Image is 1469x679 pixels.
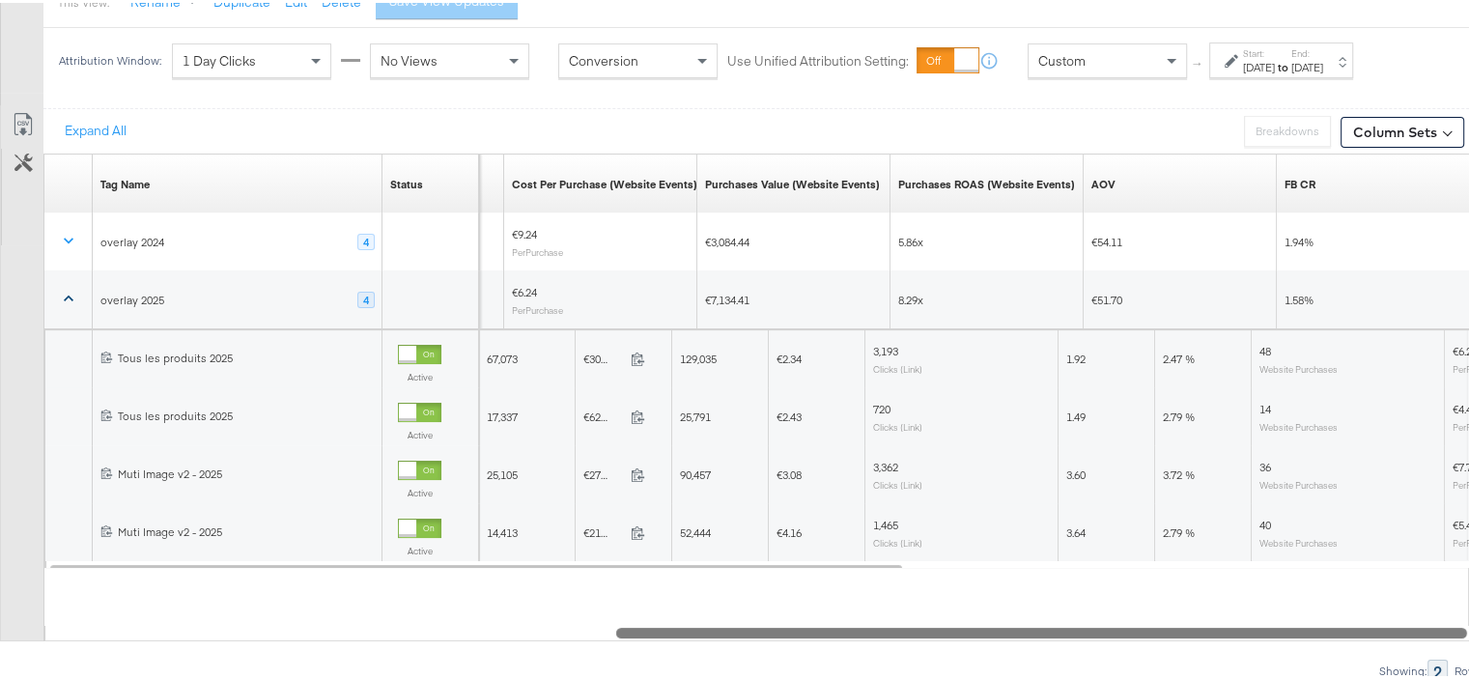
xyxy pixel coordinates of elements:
span: 25,105 [487,465,518,479]
span: 14 [1259,399,1271,413]
div: Status [390,174,423,189]
span: 5.86x [898,232,923,246]
a: The total value of the purchase actions tracked by your Custom Audience pixel on your website aft... [705,174,880,189]
span: €302.00 [583,349,623,363]
span: 3.64 [1066,523,1086,537]
span: €51.70 [1091,290,1122,304]
span: Conversion [569,49,638,67]
span: €54.11 [1091,232,1122,246]
span: 36 [1259,457,1271,471]
span: €2.34 [777,349,802,363]
span: €62.69 [583,407,623,421]
a: Muti Image v2 - 2025 - created on October 10th 2025 [118,464,375,480]
sub: Clicks (Link) [873,418,922,430]
span: €9.24 [512,224,537,239]
span: €7,134.41 [705,290,749,304]
div: 4 [357,231,375,248]
span: €6.24 [512,282,537,297]
div: [DATE] [1291,57,1323,72]
span: 1,465 [873,515,898,529]
button: Expand All [51,111,140,146]
span: 25,791 [680,407,711,421]
span: 720 [873,399,890,413]
span: 8.29x [898,290,923,304]
span: 40 [1259,515,1271,529]
label: Active [398,484,441,496]
span: 67,073 [487,349,518,363]
span: Custom [1038,49,1086,67]
label: Start: [1243,44,1275,57]
a: The average cost for each purchase tracked by your Custom Audience pixel on your website after pe... [512,174,697,189]
div: Attribution Window: [58,51,162,65]
sub: Website Purchases [1259,418,1338,430]
label: Active [398,426,441,439]
span: 3.72 % [1163,465,1195,479]
a: Tous les produits 2025 - created on October 10th 2025 [118,348,375,364]
span: 17,337 [487,407,518,421]
span: €278.49 [583,465,623,479]
a: The total value of the purchase actions divided by spend tracked by your Custom Audience pixel on... [898,174,1075,189]
a: Tous les produits 2025 - created on October 10th 2025 [118,406,375,422]
a: Muti Image v2 - 2025 - created on October 10th 2025 [118,522,375,538]
span: 3,193 [873,341,898,355]
div: [DATE] [1243,57,1275,72]
span: 1.92 [1066,349,1086,363]
span: €2.43 [777,407,802,421]
button: Column Sets [1341,114,1464,145]
div: 4 [357,289,375,306]
span: 3,362 [873,457,898,471]
span: 1.94% [1285,232,1314,246]
span: €3.08 [777,465,802,479]
sub: Website Purchases [1259,360,1338,372]
sub: Website Purchases [1259,534,1338,546]
span: No Views [381,49,438,67]
span: 2.47 % [1163,349,1195,363]
span: 52,444 [680,523,711,537]
sub: Website Purchases [1259,476,1338,488]
a: AOV [1091,174,1116,189]
span: ↑ [1189,58,1207,65]
sub: Per Purchase [512,243,563,255]
sub: Clicks (Link) [873,534,922,546]
span: 1.49 [1066,407,1086,421]
span: 90,457 [680,465,711,479]
strong: to [1275,57,1291,71]
span: 14,413 [487,523,518,537]
div: Purchases Value (Website Events) [705,174,880,189]
a: Shows the current state of your Ad. [390,174,423,189]
span: 1 Day Clicks [183,49,256,67]
sub: Per Purchase [512,301,563,313]
span: €3,084.44 [705,232,749,246]
label: Active [398,368,441,381]
sub: Clicks (Link) [873,360,922,372]
span: 129,035 [680,349,717,363]
div: Purchases ROAS (Website Events) [898,174,1075,189]
div: Showing: [1378,662,1427,675]
span: 2.79 % [1163,407,1195,421]
a: Tag Name [100,174,150,189]
span: 3.60 [1066,465,1086,479]
span: €218.01 [583,523,623,537]
div: Cost Per Purchase (Website Events) [512,174,697,189]
span: 2.79 % [1163,523,1195,537]
label: Active [398,542,441,554]
span: 1.58% [1285,290,1314,304]
label: End: [1291,44,1323,57]
div: overlay 2025 [100,290,164,305]
span: €4.16 [777,523,802,537]
div: overlay 2024 [100,232,164,247]
a: CR percentage [1285,174,1315,189]
label: Use Unified Attribution Setting: [727,49,909,68]
span: 48 [1259,341,1271,355]
div: FB CR [1285,174,1315,189]
sub: Clicks (Link) [873,476,922,488]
